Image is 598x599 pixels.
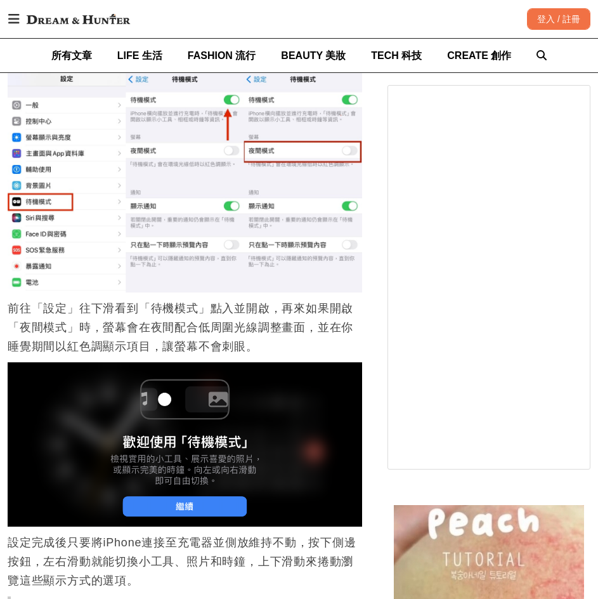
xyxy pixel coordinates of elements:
[371,39,422,72] a: TECH 科技
[8,299,362,356] p: 前往「設定」往下滑看到「待機模式」點入並開啟，再來如果開啟「夜間模式」時，螢幕會在夜間配合低周圍光線調整畫面，並在你睡覺期間以紅色調顯示項目，讓螢幕不會刺眼。
[117,50,162,61] span: LIFE 生活
[51,39,92,72] a: 所有文章
[281,50,346,61] span: BEAUTY 美妝
[281,39,346,72] a: BEAUTY 美妝
[371,50,422,61] span: TECH 科技
[447,39,511,72] a: CREATE 創作
[188,50,256,61] span: FASHION 流行
[8,362,362,526] img: iOS17新功能！iPhone待機模式秒變「放大時鐘」功能教學，多款選擇模式超有趣～
[51,50,92,61] span: 所有文章
[527,8,590,30] div: 登入 / 註冊
[188,39,256,72] a: FASHION 流行
[20,8,136,30] img: Dream & Hunter
[117,39,162,72] a: LIFE 生活
[8,533,362,590] p: 設定完成後只要將iPhone連接至充電器並側放維持不動，按下側邊按鈕，左右滑動就能切換小工具、照片和時鐘，上下滑動來捲動瀏覽這些顯示方式的選項。
[8,71,362,293] img: iOS17新功能！iPhone待機模式秒變「放大時鐘」功能教學，多款選擇模式超有趣～
[447,50,511,61] span: CREATE 創作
